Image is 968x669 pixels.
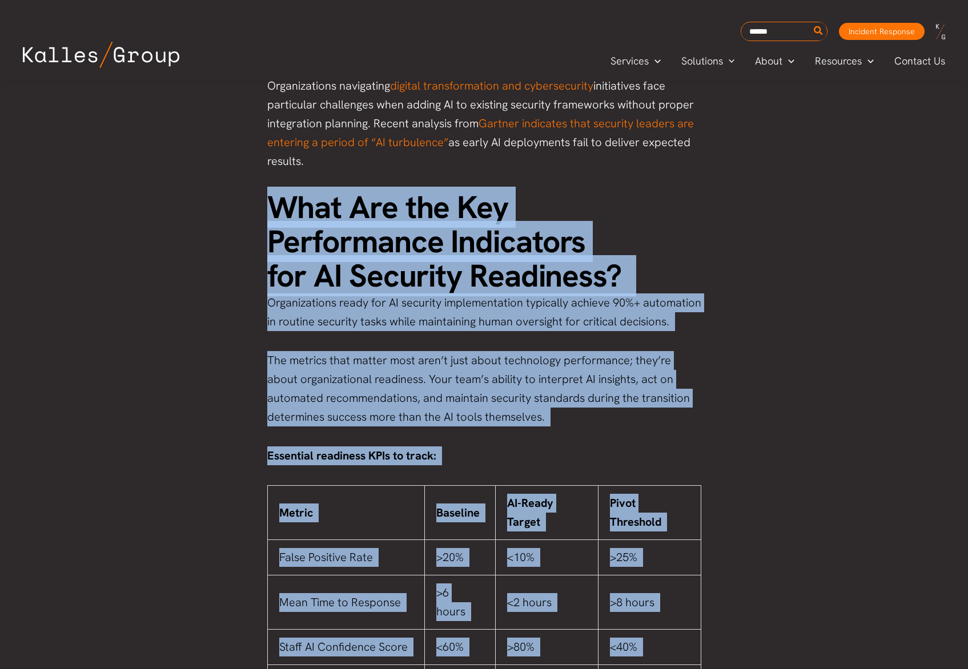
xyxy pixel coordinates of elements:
span: Menu Toggle [782,53,794,70]
span: >20% [436,550,464,565]
span: Mean Time to Response [279,595,401,610]
span: Menu Toggle [723,53,735,70]
a: AboutMenu Toggle [745,53,805,70]
span: AI-Ready Target [507,495,553,529]
img: Kalles Group [23,42,179,68]
span: >8 hours [610,595,654,610]
a: digital transformation and cybersecurity [390,78,593,93]
span: False Positive Rate [279,550,373,565]
span: What Are the Key Performance Indicators for AI Security Readiness? [267,187,621,296]
span: Resources [815,53,862,70]
a: SolutionsMenu Toggle [671,53,745,70]
a: Incident Response [839,23,925,40]
span: <10% [507,550,535,565]
span: Services [610,53,649,70]
span: Contact Us [894,53,945,70]
span: Solutions [681,53,723,70]
span: as early AI deployments fail to deliver expected results. [267,135,690,168]
span: Pivot Threshold [610,495,661,529]
span: Baseline [436,505,480,520]
span: Metric [279,505,313,520]
span: Organizations ready for AI security implementation typically achieve 90%+ automation in routine s... [267,295,701,329]
span: Essential readiness KPIs to track: [267,448,436,463]
nav: Primary Site Navigation [600,51,957,70]
a: Gartner indicates that security leaders are entering a period of “AI turbulence” [267,116,694,150]
button: Search [812,22,826,41]
span: About [755,53,782,70]
span: >25% [610,550,637,565]
a: Contact Us [884,53,957,70]
span: The metrics that matter most aren’t just about technology performance; they’re about organization... [267,353,690,424]
span: >80% [507,639,535,654]
span: <60% [436,639,464,654]
span: <2 hours [507,595,552,610]
span: Staff AI Confidence Score [279,639,408,654]
span: Organizations navigating [267,78,390,93]
span: initiatives face particular challenges when adding AI to existing security frameworks without pro... [267,78,694,131]
a: ResourcesMenu Toggle [805,53,884,70]
a: ServicesMenu Toggle [600,53,671,70]
span: >6 hours [436,585,465,619]
span: Menu Toggle [862,53,874,70]
span: <40% [610,639,637,654]
span: Menu Toggle [649,53,661,70]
